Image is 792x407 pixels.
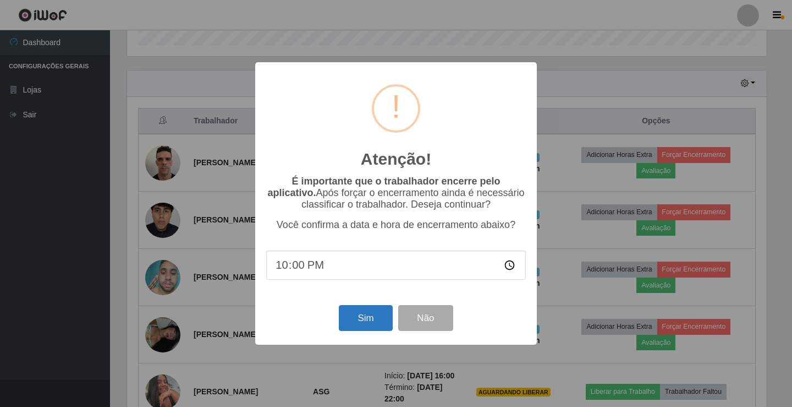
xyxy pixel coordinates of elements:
b: É importante que o trabalhador encerre pelo aplicativo. [267,176,500,198]
p: Você confirma a data e hora de encerramento abaixo? [266,219,526,231]
button: Não [398,305,453,331]
h2: Atenção! [361,149,431,169]
p: Após forçar o encerramento ainda é necessário classificar o trabalhador. Deseja continuar? [266,176,526,210]
button: Sim [339,305,392,331]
